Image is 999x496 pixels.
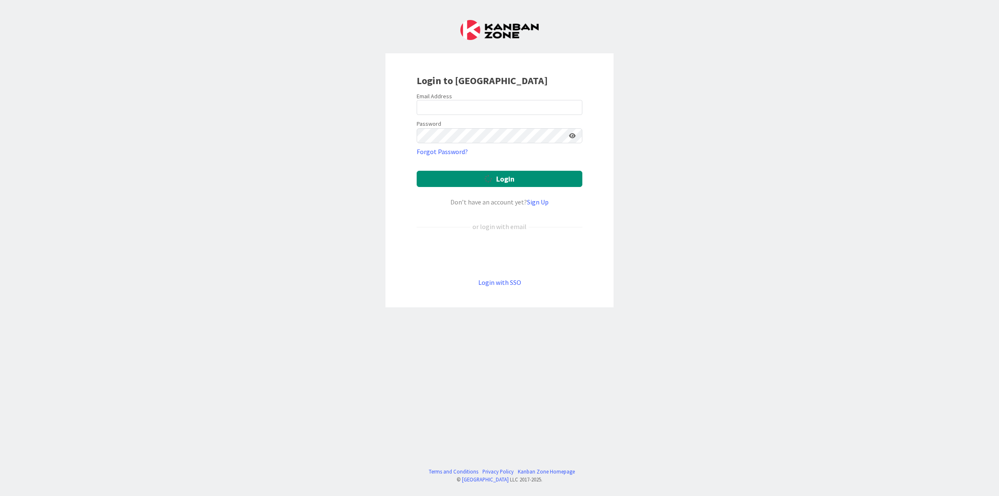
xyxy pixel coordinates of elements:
[425,476,575,484] div: © LLC 2017- 2025 .
[470,222,529,232] div: or login with email
[527,198,549,206] a: Sign Up
[462,476,509,483] a: [GEOGRAPHIC_DATA]
[413,245,586,264] iframe: Sign in with Google Button
[460,20,539,40] img: Kanban Zone
[518,468,575,476] a: Kanban Zone Homepage
[417,171,582,187] button: Login
[417,74,548,87] b: Login to [GEOGRAPHIC_DATA]
[478,278,521,287] a: Login with SSO
[417,92,452,100] label: Email Address
[417,147,468,157] a: Forgot Password?
[429,468,478,476] a: Terms and Conditions
[417,120,441,128] label: Password
[417,197,582,207] div: Don’t have an account yet?
[482,468,514,476] a: Privacy Policy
